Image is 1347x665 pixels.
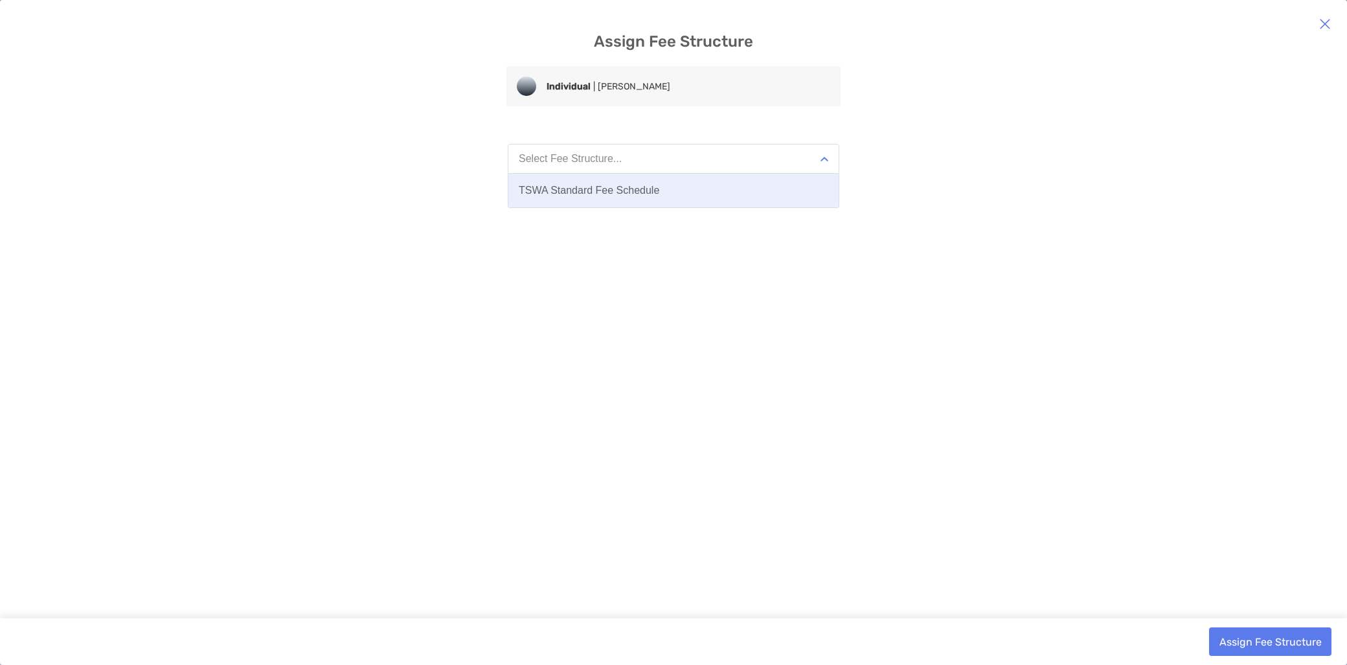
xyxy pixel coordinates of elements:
button: Assign Fee Structure [1209,627,1331,656]
img: companyLogo [517,76,536,96]
div: TSWA Standard Fee Schedule [519,185,659,196]
img: Open dropdown arrow [821,157,828,161]
button: Select Fee Structure... [508,144,839,174]
div: Select Fee Structure... [519,153,622,165]
strong: Individual [547,81,591,92]
span: | [593,81,595,92]
span: [PERSON_NAME] [598,81,670,92]
button: TSWA Standard Fee Schedule [508,174,839,207]
h3: Assign Fee Structure [594,32,753,51]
